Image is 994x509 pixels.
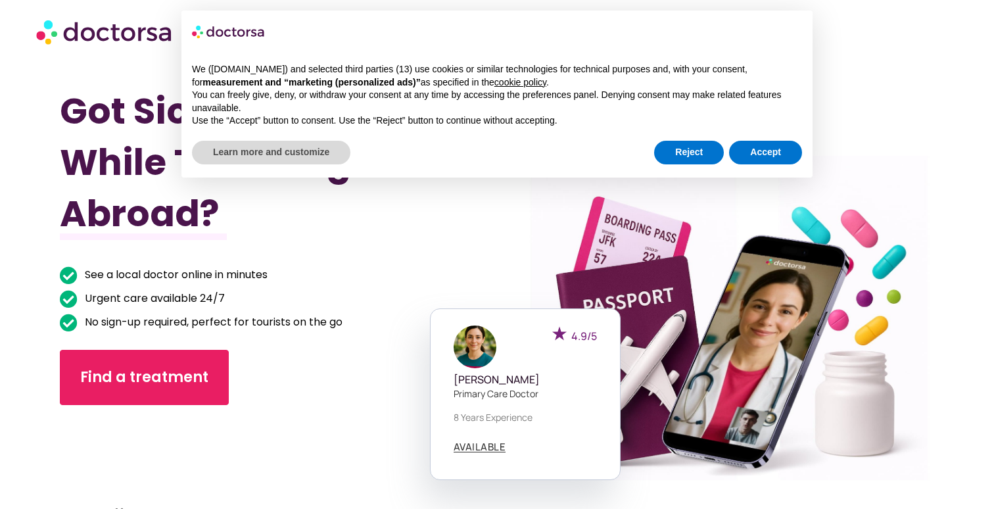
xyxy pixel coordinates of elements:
[192,63,802,89] p: We ([DOMAIN_NAME]) and selected third parties (13) use cookies or similar technologies for techni...
[202,77,420,87] strong: measurement and “marketing (personalized ads)”
[192,21,266,42] img: logo
[454,374,597,386] h5: [PERSON_NAME]
[192,89,802,114] p: You can freely give, deny, or withdraw your consent at any time by accessing the preferences pane...
[82,266,268,284] span: See a local doctor online in minutes
[192,114,802,128] p: Use the “Accept” button to consent. Use the “Reject” button to continue without accepting.
[571,329,597,343] span: 4.9/5
[82,313,343,331] span: No sign-up required, perfect for tourists on the go
[60,350,229,405] a: Find a treatment
[494,77,546,87] a: cookie policy
[60,85,432,239] h1: Got Sick While Traveling Abroad?
[82,289,225,308] span: Urgent care available 24/7
[454,387,597,400] p: Primary care doctor
[654,141,724,164] button: Reject
[729,141,802,164] button: Accept
[454,410,597,424] p: 8 years experience
[192,141,350,164] button: Learn more and customize
[80,367,208,388] span: Find a treatment
[454,442,506,452] a: AVAILABLE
